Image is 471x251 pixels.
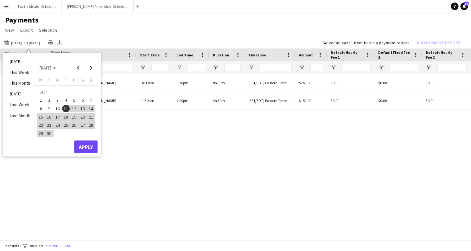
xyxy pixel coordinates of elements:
[54,97,61,104] span: 3
[299,53,313,57] span: Amount
[37,105,45,113] span: 8
[51,50,74,60] span: Workforce ID
[70,97,78,104] span: 5
[37,97,45,104] span: 1
[65,77,67,83] span: T
[56,77,59,83] span: W
[89,80,116,85] span: [PERSON_NAME]
[54,113,61,121] span: 17
[37,121,45,129] button: 22-09-2025
[101,64,132,71] input: Name Filter Input
[176,53,193,57] span: End Time
[213,53,229,57] span: Duration
[45,104,53,113] button: 09-09-2025
[140,53,160,57] span: Start Time
[79,113,86,121] span: 20
[46,105,53,113] span: 9
[46,97,53,104] span: 2
[62,96,70,104] button: 04-09-2025
[79,97,86,104] span: 6
[327,92,374,109] div: $0.00
[87,113,95,121] span: 21
[151,64,169,71] input: Start Time Filter Input
[5,27,14,33] span: View
[6,67,34,78] li: This Week
[422,74,469,92] div: $0.00
[188,64,205,71] input: End Time Filter Input
[6,110,34,121] li: Last Month
[87,105,95,113] span: 14
[140,65,146,70] button: Open Filter Menu
[62,104,70,113] button: 11-09-2025
[54,121,62,129] button: 24-09-2025
[45,121,53,129] button: 23-09-2025
[437,64,466,71] input: Default Hourly Fee 2 Filter Input
[37,129,45,138] button: 29-09-2025
[45,129,53,138] button: 30-09-2025
[79,105,86,113] span: 13
[90,77,92,83] span: S
[6,78,34,88] li: This Month
[39,77,42,83] span: M
[3,39,41,47] button: [DATE] to [DATE]
[87,96,95,104] button: 07-09-2025
[78,113,86,121] button: 20-09-2025
[173,92,209,109] div: 4:00pm
[81,77,84,83] span: S
[20,27,33,33] span: Export
[85,61,97,74] button: Next month
[378,50,411,60] span: Default Fixed Fee 1
[13,0,62,13] button: Factor Meals - Schedule
[213,65,219,70] button: Open Filter Menu
[37,121,45,129] span: 22
[78,121,86,129] button: 27-09-2025
[3,26,16,34] a: View
[70,96,78,104] button: 05-09-2025
[62,113,70,121] span: 18
[79,121,86,129] span: 27
[299,65,305,70] button: Open Filter Menu
[46,130,53,138] span: 30
[422,92,469,109] div: $0.00
[62,97,70,104] span: 4
[87,113,95,121] button: 21-09-2025
[18,26,35,34] a: Export
[70,105,78,113] span: 12
[70,121,78,129] button: 26-09-2025
[37,130,45,138] span: 29
[73,77,75,83] span: F
[374,92,422,109] div: $0.00
[310,64,323,71] input: Amount Filter Input
[78,96,86,104] button: 06-09-2025
[89,98,116,103] span: [PERSON_NAME]
[37,62,59,74] button: Choose month and year
[299,80,311,85] span: $263.00
[62,0,134,13] button: [PERSON_NAME] Pure - Main Schedule
[426,65,431,70] button: Open Filter Menu
[70,104,78,113] button: 12-09-2025
[342,64,371,71] input: Default Hourly Fee 1 Filter Input
[56,39,63,47] app-action-btn: Export XLSX
[322,40,409,46] div: Select at least 1 item to run a payment report
[327,74,374,92] div: $0.00
[87,121,95,129] button: 28-09-2025
[70,113,78,121] span: 19
[331,65,336,70] button: Open Filter Menu
[374,74,422,92] div: $0.00
[248,65,254,70] button: Open Filter Menu
[54,113,62,121] button: 17-09-2025
[37,104,45,113] button: 08-09-2025
[54,104,62,113] button: 10-09-2025
[464,2,468,6] span: 10
[45,96,53,104] button: 02-09-2025
[176,65,182,70] button: Open Filter Menu
[45,113,53,121] button: 16-09-2025
[6,56,34,67] li: [DATE]
[74,140,98,153] button: Apply
[37,96,45,104] button: 01-09-2025
[37,88,95,96] td: SEP
[78,104,86,113] button: 13-09-2025
[27,243,43,248] span: 1 filter set
[426,50,458,60] span: Default Hourly Fee 2
[37,113,45,121] span: 15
